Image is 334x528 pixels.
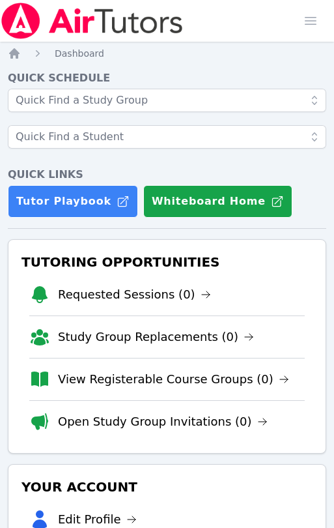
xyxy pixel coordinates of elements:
input: Quick Find a Study Group [8,89,326,112]
input: Quick Find a Student [8,125,326,149]
span: Dashboard [55,48,104,59]
a: Tutor Playbook [8,185,138,218]
nav: Breadcrumb [8,47,326,60]
h3: Your Account [19,475,315,499]
h4: Quick Links [8,167,326,183]
h3: Tutoring Opportunities [19,250,315,274]
a: View Registerable Course Groups (0) [58,370,289,389]
a: Open Study Group Invitations (0) [58,413,268,431]
a: Study Group Replacements (0) [58,328,254,346]
a: Dashboard [55,47,104,60]
h4: Quick Schedule [8,70,326,86]
button: Whiteboard Home [143,185,292,218]
a: Requested Sessions (0) [58,286,211,304]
